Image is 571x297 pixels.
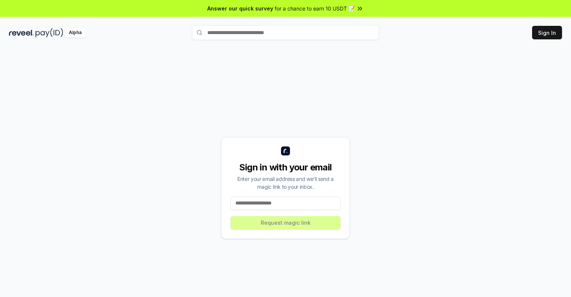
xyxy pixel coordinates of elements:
[281,146,290,155] img: logo_small
[65,28,86,37] div: Alpha
[230,175,341,191] div: Enter your email address and we’ll send a magic link to your inbox.
[9,28,34,37] img: reveel_dark
[230,161,341,173] div: Sign in with your email
[207,4,273,12] span: Answer our quick survey
[275,4,355,12] span: for a chance to earn 10 USDT 📝
[532,26,562,39] button: Sign In
[36,28,63,37] img: pay_id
